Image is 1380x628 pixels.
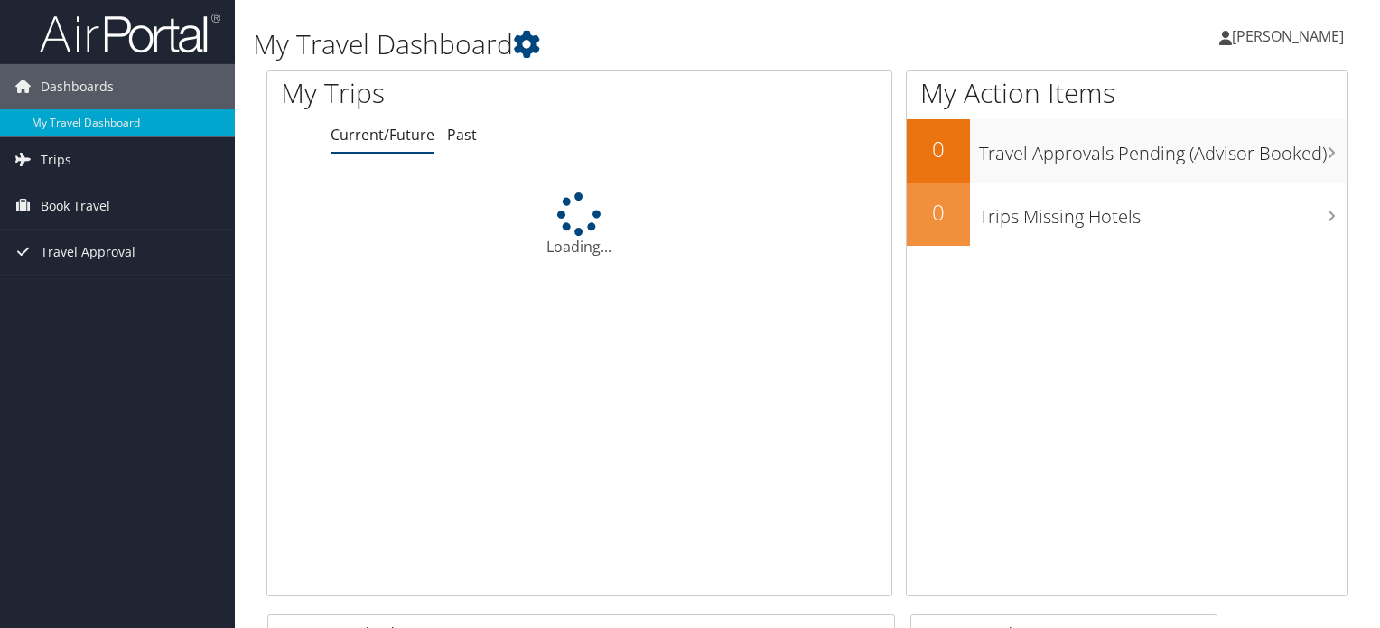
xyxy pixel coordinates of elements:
[281,74,618,112] h1: My Trips
[40,12,220,54] img: airportal-logo.png
[979,132,1347,166] h3: Travel Approvals Pending (Advisor Booked)
[41,137,71,183] span: Trips
[1219,9,1362,63] a: [PERSON_NAME]
[331,125,434,145] a: Current/Future
[41,230,135,275] span: Travel Approval
[907,119,1347,183] a: 0Travel Approvals Pending (Advisor Booked)
[907,134,970,164] h2: 0
[267,192,891,258] div: Loading...
[907,74,1347,112] h1: My Action Items
[41,64,114,109] span: Dashboards
[447,125,477,145] a: Past
[979,195,1347,230] h3: Trips Missing Hotels
[253,25,993,63] h1: My Travel Dashboard
[1232,26,1344,46] span: [PERSON_NAME]
[41,183,110,229] span: Book Travel
[907,183,1347,246] a: 0Trips Missing Hotels
[907,197,970,228] h2: 0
